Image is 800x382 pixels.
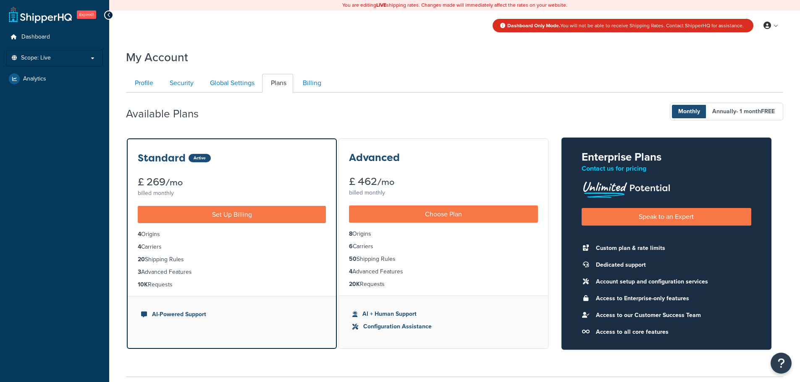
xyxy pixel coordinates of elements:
li: Account setup and configuration services [592,276,708,288]
strong: 4 [138,230,141,239]
li: Advanced Features [138,268,326,277]
span: Annually [706,105,781,118]
h1: My Account [126,49,188,65]
a: Speak to an Expert [582,208,751,225]
strong: 4 [138,242,141,251]
img: Unlimited Potential [582,179,671,198]
a: Set Up Billing [138,206,326,223]
li: Shipping Rules [349,255,538,264]
h3: Standard [138,153,186,164]
strong: 6 [349,242,353,251]
li: AI + Human Support [352,309,535,319]
h2: Available Plans [126,108,211,120]
span: Dashboard [21,34,50,41]
a: Choose Plan [349,205,538,223]
li: Access to Enterprise-only features [592,293,708,304]
div: Active [189,154,211,162]
li: Dedicated support [592,259,708,271]
li: Advanced Features [349,267,538,276]
strong: 50 [349,255,357,263]
div: billed monthly [349,187,538,199]
a: Global Settings [201,74,261,93]
h3: Advanced [349,152,400,163]
span: Scope: Live [21,55,51,62]
li: Access to all core features [592,326,708,338]
a: ShipperHQ Home [9,6,72,23]
li: Origins [138,230,326,239]
span: Expired! [77,10,96,19]
a: Plans [262,74,293,93]
li: Access to our Customer Success Team [592,309,708,321]
li: Origins [349,229,538,239]
span: - 1 month [736,107,775,116]
b: FREE [761,107,775,116]
span: You will not be able to receive Shipping Rates. Contact ShipperHQ for assistance. [507,22,744,29]
a: Dashboard [6,29,103,45]
div: £ 269 [138,177,326,187]
div: billed monthly [138,187,326,199]
b: LIVE [376,1,386,9]
li: Carriers [349,242,538,251]
small: /mo [165,177,183,188]
strong: 20 [138,255,145,264]
strong: 3 [138,268,141,276]
li: Shipping Rules [138,255,326,264]
a: Analytics [6,71,103,86]
h2: Enterprise Plans [582,151,751,163]
li: Carriers [138,242,326,252]
li: Requests [138,280,326,289]
span: Monthly [672,105,706,118]
button: Open Resource Center [771,353,792,374]
p: Contact us for pricing [582,163,751,174]
strong: 4 [349,267,352,276]
span: Analytics [23,75,46,83]
a: Billing [294,74,328,93]
strong: Dashboard Only Mode. [507,22,560,29]
a: Profile [126,74,160,93]
a: Security [161,74,200,93]
small: /mo [377,176,394,188]
li: Requests [349,280,538,289]
button: Monthly Annually- 1 monthFREE [670,103,783,120]
strong: 8 [349,229,352,238]
li: Configuration Assistance [352,322,535,331]
li: AI-Powered Support [141,310,323,319]
div: £ 462 [349,177,538,187]
strong: 10K [138,280,148,289]
li: Custom plan & rate limits [592,242,708,254]
strong: 20K [349,280,360,288]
